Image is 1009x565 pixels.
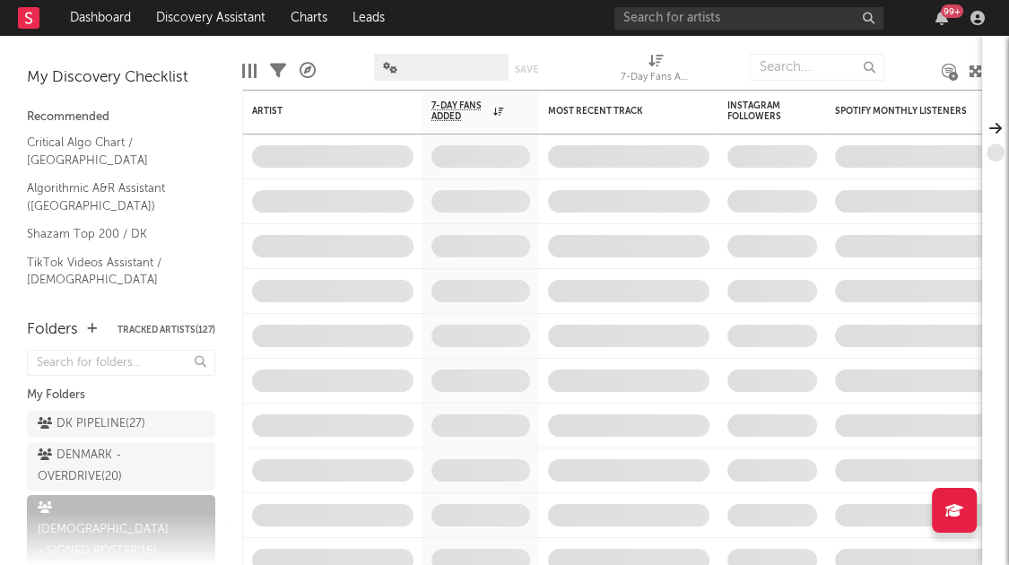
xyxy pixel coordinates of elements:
div: 99 + [941,4,963,18]
div: Spotify Monthly Listeners [835,106,970,117]
div: Filters [270,45,286,97]
input: Search... [750,54,884,81]
div: Most Recent Track [548,106,683,117]
input: Search for artists [614,7,883,30]
div: [DEMOGRAPHIC_DATA] - SIGNED ROSTER ( 16 ) [38,498,169,562]
a: DENMARK - OVERDRIVE(20) [27,442,215,491]
button: Tracked Artists(127) [117,326,215,335]
button: Save [515,65,538,74]
div: Recommended [27,107,215,128]
input: Search for folders... [27,350,215,376]
a: TikTok Videos Assistant / [DEMOGRAPHIC_DATA] [27,253,197,290]
div: A&R Pipeline [300,45,316,97]
div: Instagram Followers [727,100,790,122]
span: 7-Day Fans Added [431,100,489,122]
a: [DEMOGRAPHIC_DATA] - SIGNED ROSTER(16) [27,495,215,565]
a: Critical Algo Chart / [GEOGRAPHIC_DATA] [27,133,197,169]
button: 99+ [935,11,948,25]
div: DENMARK - OVERDRIVE ( 20 ) [38,445,164,488]
div: My Discovery Checklist [27,67,215,89]
div: Artist [252,106,387,117]
div: My Folders [27,385,215,406]
div: Edit Columns [242,45,257,97]
a: Algorithmic A&R Assistant ([GEOGRAPHIC_DATA]) [27,178,197,215]
div: 7-Day Fans Added (7-Day Fans Added) [621,45,692,97]
div: DK PIPELINE ( 27 ) [38,413,145,435]
div: Folders [27,319,78,341]
a: Shazam Top 200 / DK [27,224,197,244]
a: DK PIPELINE(27) [27,411,215,438]
div: 7-Day Fans Added (7-Day Fans Added) [621,67,692,89]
